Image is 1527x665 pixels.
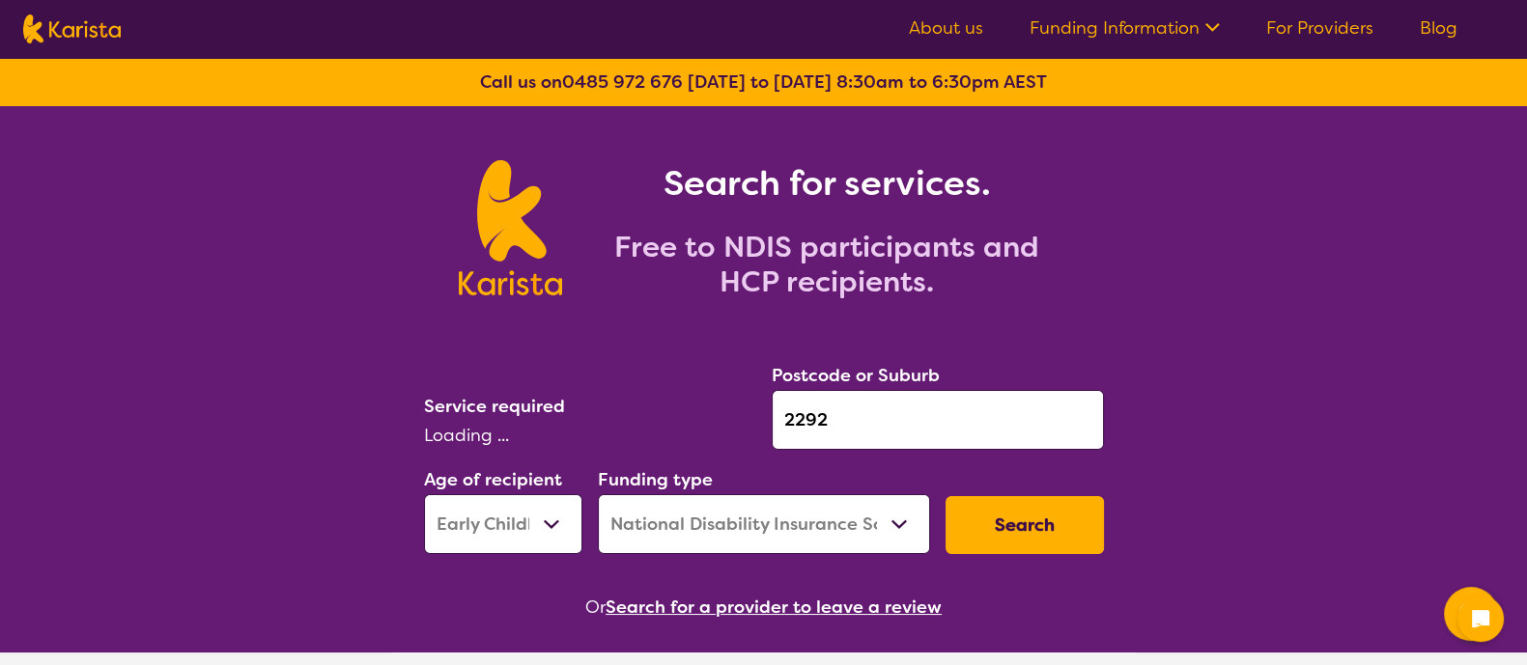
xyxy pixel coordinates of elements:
a: 0485 972 676 [562,70,683,94]
a: Blog [1420,16,1457,40]
input: Type [772,390,1104,450]
label: Funding type [598,468,713,491]
button: Search [946,496,1104,554]
button: Channel Menu [1444,587,1498,641]
h1: Search for services. [585,160,1068,207]
span: Or [585,593,606,622]
a: Funding Information [1030,16,1220,40]
a: About us [909,16,983,40]
b: Call us on [DATE] to [DATE] 8:30am to 6:30pm AEST [480,70,1047,94]
label: Age of recipient [424,468,562,491]
a: For Providers [1266,16,1373,40]
div: Loading ... [424,421,756,450]
label: Postcode or Suburb [772,364,940,387]
button: Search for a provider to leave a review [606,593,942,622]
h2: Free to NDIS participants and HCP recipients. [585,230,1068,299]
label: Service required [424,395,565,418]
img: Karista logo [23,14,121,43]
img: Karista logo [459,160,562,295]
